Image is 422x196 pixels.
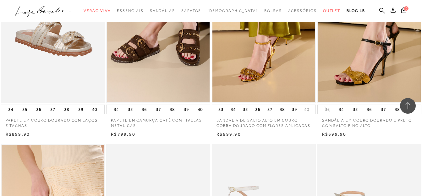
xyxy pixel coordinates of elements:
button: 34 [6,105,15,114]
button: 38 [168,105,177,114]
a: noSubCategoriesText [323,5,341,17]
button: 34 [229,105,238,114]
a: noSubCategoriesText [288,5,317,17]
a: SANDÁLIA EM COURO DOURADO E PRETO COM SALTO FINO ALTO [317,114,421,128]
button: 36 [253,105,262,114]
span: [DEMOGRAPHIC_DATA] [207,8,258,13]
span: R$899,90 [6,132,30,137]
a: noSubCategoriesText [117,5,143,17]
button: 33 [323,106,332,112]
button: 39 [290,105,299,114]
a: PAPETE EM COURO DOURADO COM LAÇOS E TACHAS [1,114,105,128]
button: 36 [140,105,149,114]
button: 40 [302,106,311,112]
a: noSubCategoriesText [264,5,282,17]
button: 36 [34,105,43,114]
a: noSubCategoriesText [181,5,201,17]
button: 39 [76,105,85,114]
button: 38 [393,105,402,114]
span: Acessórios [288,8,317,13]
span: Outlet [323,8,341,13]
span: Sapatos [181,8,201,13]
a: SANDÁLIA DE SALTO ALTO EM COURO COBRA DOURADO COM FLORES APLICADAS [212,114,316,128]
button: 35 [241,105,250,114]
span: R$699,90 [216,132,241,137]
a: noSubCategoriesText [150,5,175,17]
button: 37 [379,105,388,114]
span: Verão Viva [84,8,111,13]
button: 37 [266,105,274,114]
button: 34 [337,105,346,114]
a: BLOG LB [347,5,365,17]
a: noSubCategoriesText [84,5,111,17]
span: BLOG LB [347,8,365,13]
button: 37 [154,105,163,114]
button: 38 [62,105,71,114]
button: 39 [182,105,191,114]
span: Sandálias [150,8,175,13]
button: 33 [216,105,225,114]
button: 35 [351,105,360,114]
button: 37 [48,105,57,114]
a: noSubCategoriesText [207,5,258,17]
button: 36 [365,105,374,114]
span: 0 [404,6,408,11]
button: 35 [20,105,29,114]
button: 38 [278,105,287,114]
span: R$799,90 [111,132,135,137]
button: 34 [112,105,121,114]
span: R$699,90 [322,132,347,137]
button: 35 [126,105,135,114]
button: 40 [196,105,205,114]
button: 40 [90,105,99,114]
span: Bolsas [264,8,282,13]
button: 0 [399,7,408,15]
span: Essenciais [117,8,143,13]
a: PAPETE EM CAMURÇA CAFÉ COM FIVELAS METÁLICAS [106,114,210,128]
